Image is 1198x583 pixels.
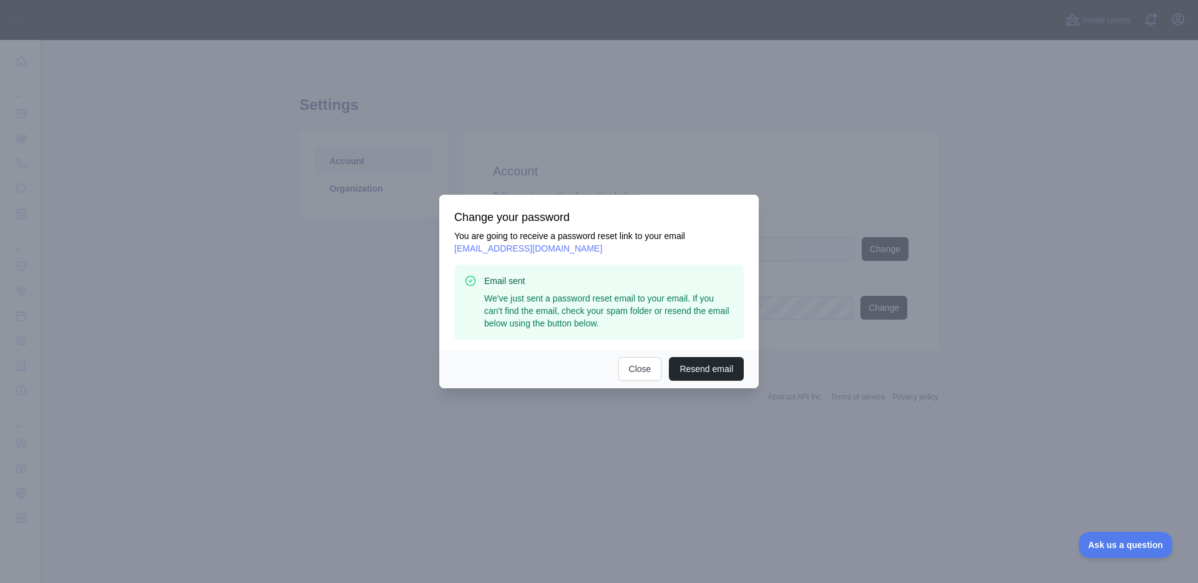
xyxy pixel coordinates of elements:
iframe: Toggle Customer Support [1079,532,1173,558]
h3: Email sent [484,275,734,287]
p: You are going to receive a password reset link to your email [454,230,744,255]
button: Close [618,357,662,381]
span: [EMAIL_ADDRESS][DOMAIN_NAME] [454,243,602,253]
h3: Change your password [454,210,744,225]
p: We've just sent a password reset email to your email. If you can't find the email, check your spa... [484,292,734,330]
button: Resend email [669,357,744,381]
